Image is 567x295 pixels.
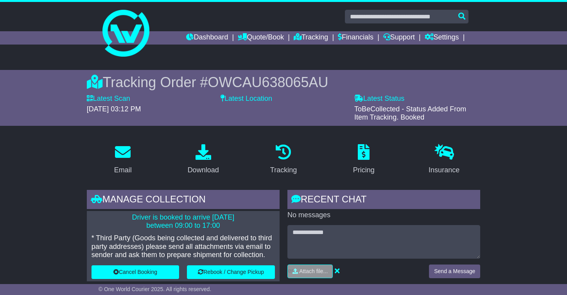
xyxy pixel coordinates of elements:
a: Dashboard [186,31,228,45]
div: Pricing [353,165,375,175]
p: No messages [287,211,480,220]
a: Email [109,141,137,178]
div: RECENT CHAT [287,190,480,211]
div: Download [188,165,219,175]
div: Insurance [429,165,459,175]
a: Quote/Book [238,31,284,45]
a: Settings [425,31,459,45]
button: Rebook / Change Pickup [187,265,275,279]
span: © One World Courier 2025. All rights reserved. [99,286,212,292]
div: Manage collection [87,190,280,211]
span: OWCAU638065AU [208,74,328,90]
a: Download [183,141,224,178]
span: ToBeCollected - Status Added From Item Tracking. Booked [354,105,466,122]
a: Support [383,31,415,45]
span: [DATE] 03:12 PM [87,105,141,113]
p: Driver is booked to arrive [DATE] between 09:00 to 17:00 [92,213,275,230]
p: * Third Party (Goods being collected and delivered to third party addresses) please send all atta... [92,234,275,259]
div: Email [114,165,132,175]
button: Send a Message [429,265,480,278]
button: Cancel Booking [92,265,179,279]
label: Latest Scan [87,95,130,103]
div: Tracking [270,165,297,175]
a: Insurance [423,141,465,178]
label: Latest Location [221,95,272,103]
a: Tracking [294,31,328,45]
a: Pricing [348,141,380,178]
a: Tracking [265,141,302,178]
div: Tracking Order # [87,74,481,91]
a: Financials [338,31,373,45]
label: Latest Status [354,95,404,103]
